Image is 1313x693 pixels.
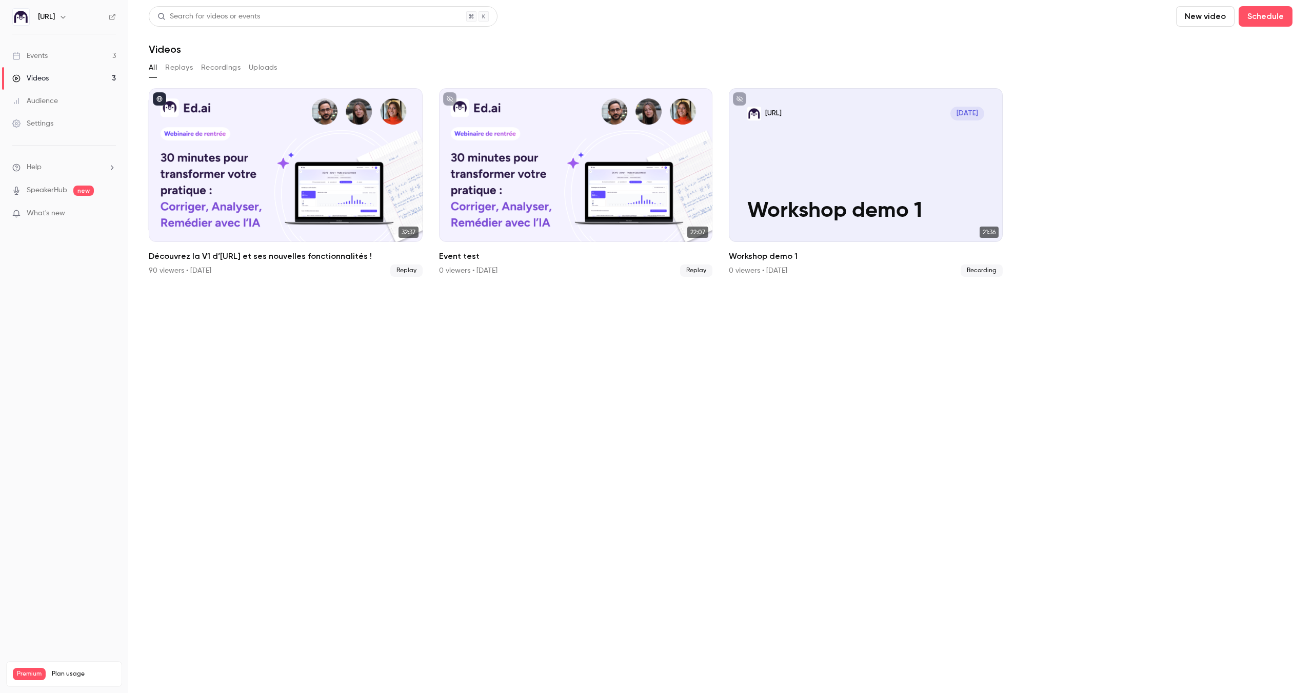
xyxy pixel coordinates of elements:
p: [URL] [765,109,782,118]
button: unpublished [443,92,456,106]
div: Audience [12,96,58,106]
img: Workshop demo 1 [747,107,761,120]
span: 32:37 [399,227,419,238]
div: Videos [12,73,49,84]
button: Replays [165,59,193,76]
h2: Event test [439,250,713,262]
div: 0 viewers • [DATE] [729,266,787,276]
a: Workshop demo 1[URL][DATE]Workshop demo 121:36Workshop demo 10 viewers • [DATE]Recording [729,88,1003,277]
h2: Découvrez la V1 d’[URL] et ses nouvelles fonctionnalités ! [149,250,423,262]
li: Découvrez la V1 d’Ed.ai et ses nouvelles fonctionnalités ! [149,88,423,277]
a: SpeakerHub [27,185,67,196]
section: Videos [149,6,1292,687]
div: Events [12,51,48,61]
p: Workshop demo 1 [747,199,984,223]
button: published [153,92,166,106]
h2: Workshop demo 1 [729,250,1003,262]
button: New video [1176,6,1235,27]
button: All [149,59,157,76]
span: Help [27,162,42,173]
li: help-dropdown-opener [12,162,116,173]
span: Plan usage [52,670,115,678]
span: Replay [680,264,712,277]
span: 21:36 [980,227,999,238]
h6: [URL] [38,12,55,22]
div: Search for videos or events [157,11,260,22]
span: Replay [390,264,423,277]
span: What's new [27,208,65,219]
span: Premium [13,668,46,680]
button: Schedule [1239,6,1292,27]
ul: Videos [149,88,1292,277]
img: Ed.ai [13,9,29,25]
span: [DATE] [950,107,984,120]
div: 90 viewers • [DATE] [149,266,211,276]
a: 22:07Event test0 viewers • [DATE]Replay [439,88,713,277]
li: Event test [439,88,713,277]
span: Recording [961,264,1003,277]
h1: Videos [149,43,181,55]
button: Recordings [201,59,241,76]
span: 22:07 [687,227,708,238]
button: unpublished [733,92,746,106]
a: 32:3732:37Découvrez la V1 d’[URL] et ses nouvelles fonctionnalités !90 viewers • [DATE]Replay [149,88,423,277]
button: Uploads [249,59,277,76]
li: Workshop demo 1 [729,88,1003,277]
div: 0 viewers • [DATE] [439,266,498,276]
div: Settings [12,118,53,129]
span: new [73,186,94,196]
